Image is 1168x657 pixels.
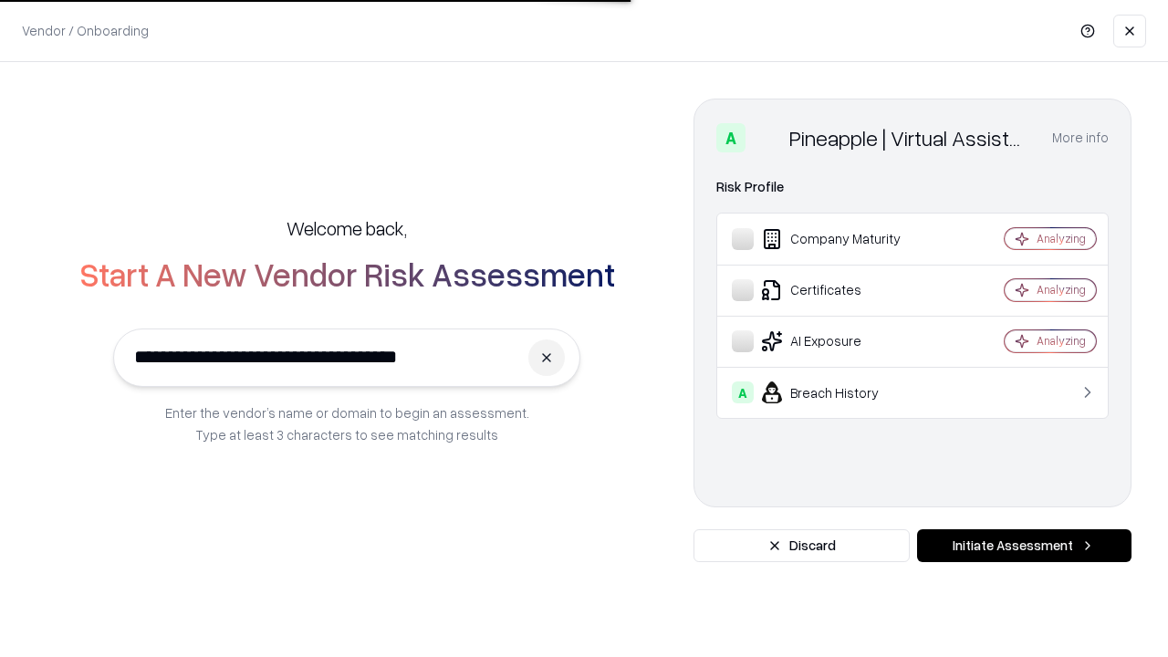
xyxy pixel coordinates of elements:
p: Enter the vendor’s name or domain to begin an assessment. Type at least 3 characters to see match... [165,401,529,445]
button: Initiate Assessment [917,529,1131,562]
div: AI Exposure [732,330,950,352]
div: Analyzing [1037,282,1086,297]
div: Certificates [732,279,950,301]
div: Breach History [732,381,950,403]
p: Vendor / Onboarding [22,21,149,40]
div: Pineapple | Virtual Assistant Agency [789,123,1030,152]
button: More info [1052,121,1109,154]
h5: Welcome back, [287,215,407,241]
button: Discard [693,529,910,562]
h2: Start A New Vendor Risk Assessment [79,255,615,292]
div: Analyzing [1037,231,1086,246]
div: Company Maturity [732,228,950,250]
div: Analyzing [1037,333,1086,349]
div: A [716,123,746,152]
div: Risk Profile [716,176,1109,198]
div: A [732,381,754,403]
img: Pineapple | Virtual Assistant Agency [753,123,782,152]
